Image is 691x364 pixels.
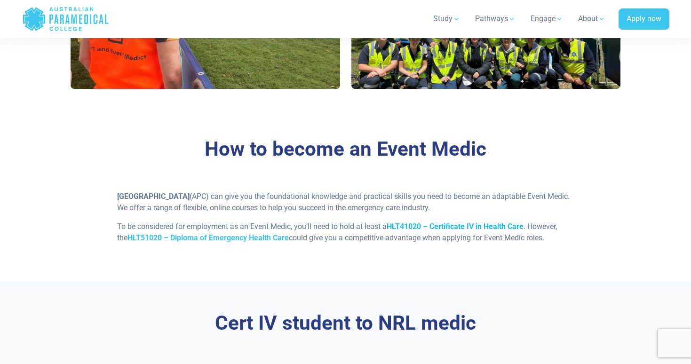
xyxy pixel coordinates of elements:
a: About [572,6,611,32]
p: To be considered for employment as an Event Medic, you’ll need to hold at least a . However, the ... [117,221,574,244]
a: Pathways [469,6,521,32]
p: (APC) can give you the foundational knowledge and practical skills you need to become an adaptabl... [117,191,574,214]
a: Apply now [619,8,669,30]
a: Australian Paramedical College [22,4,109,34]
a: Engage [525,6,569,32]
h3: How to become an Event Medic [71,137,621,161]
strong: [GEOGRAPHIC_DATA] [117,192,190,201]
a: HLT51020 – Diploma of Emergency Health Care [127,233,289,242]
h3: Cert IV student to NRL medic [71,311,621,335]
a: HLT41020 – Certificate IV in Health Care [387,222,524,231]
a: Study [428,6,466,32]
